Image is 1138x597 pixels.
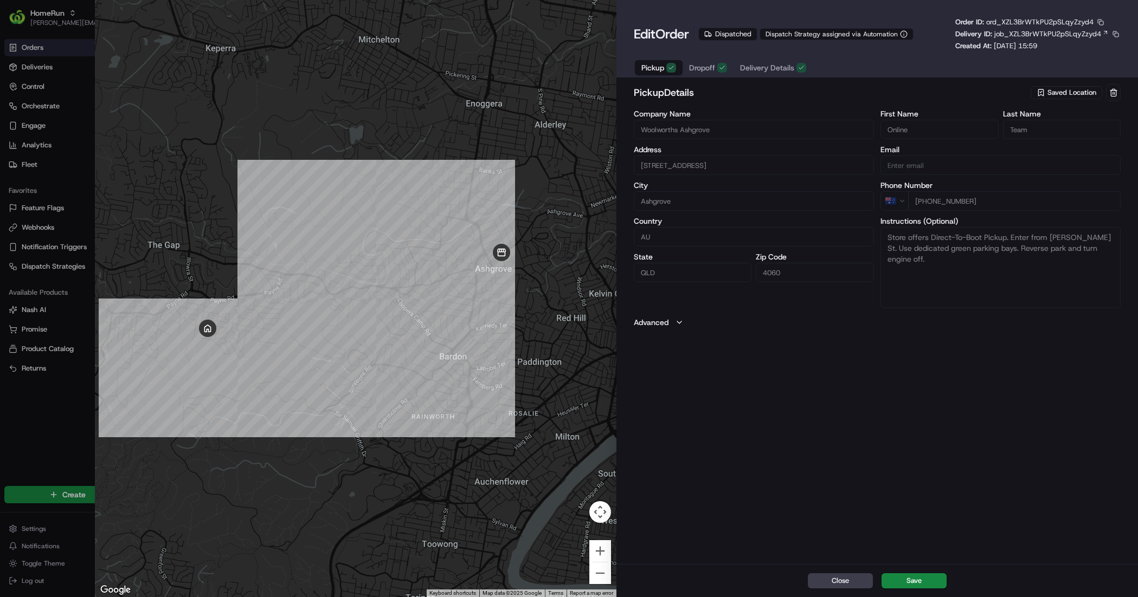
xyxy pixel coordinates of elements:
[880,146,1121,153] label: Email
[11,158,20,167] div: 📗
[589,562,611,584] button: Zoom out
[740,62,794,73] span: Delivery Details
[994,29,1101,39] span: job_XZL3BrWTkPU2pSLqyZzyd4
[880,217,1121,225] label: Instructions (Optional)
[698,28,757,41] div: Dispatched
[1003,110,1121,118] label: Last Name
[634,146,874,153] label: Address
[98,583,133,597] a: Open this area in Google Maps (opens a new window)
[634,181,874,189] label: City
[880,120,999,139] input: Enter first name
[429,589,476,597] button: Keyboard shortcuts
[634,120,874,139] input: Enter company name
[634,25,689,43] h1: Edit
[634,110,874,118] label: Company Name
[986,17,1094,27] span: ord_XZL3BrWTkPU2pSLqyZzyd4
[11,11,33,33] img: Nash
[766,30,898,38] span: Dispatch Strategy assigned via Automation
[98,583,133,597] img: Google
[108,184,131,192] span: Pylon
[634,253,752,261] label: State
[994,41,1037,50] span: [DATE] 15:59
[955,17,1094,27] p: Order ID:
[655,25,689,43] span: Order
[87,153,178,172] a: 💻API Documentation
[994,29,1109,39] a: job_XZL3BrWTkPU2pSLqyZzyd4
[483,590,542,596] span: Map data ©2025 Google
[634,227,874,246] input: Enter country
[634,263,752,282] input: Enter state
[955,41,1037,51] p: Created At:
[634,217,874,225] label: Country
[955,29,1121,39] div: Delivery ID:
[634,317,1121,328] button: Advanced
[882,573,947,588] button: Save
[634,85,1028,100] h2: pickup Details
[22,157,83,168] span: Knowledge Base
[880,110,999,118] label: First Name
[28,70,195,81] input: Got a question? Start typing here...
[1031,85,1104,100] button: Saved Location
[37,103,178,114] div: Start new chat
[1047,88,1096,98] span: Saved Location
[92,158,100,167] div: 💻
[1003,120,1121,139] input: Enter last name
[7,153,87,172] a: 📗Knowledge Base
[880,227,1121,308] textarea: Store offers Direct-To-Boot Pickup. Enter from [PERSON_NAME] St. Use dedicated green parking bays...
[37,114,137,123] div: We're available if you need us!
[102,157,174,168] span: API Documentation
[908,191,1121,211] input: Enter phone number
[548,590,563,596] a: Terms (opens in new tab)
[570,590,613,596] a: Report a map error
[11,43,197,61] p: Welcome 👋
[76,183,131,192] a: Powered byPylon
[634,317,668,328] label: Advanced
[184,107,197,120] button: Start new chat
[760,28,914,40] button: Dispatch Strategy assigned via Automation
[634,155,874,175] input: 16 Ashgrove Avenue, Ashgrove, QLD 4060, AU
[589,501,611,523] button: Map camera controls
[756,263,874,282] input: Enter zip code
[880,155,1121,175] input: Enter email
[641,62,664,73] span: Pickup
[808,573,873,588] button: Close
[634,191,874,211] input: Enter city
[756,253,874,261] label: Zip Code
[589,540,611,562] button: Zoom in
[11,103,30,123] img: 1736555255976-a54dd68f-1ca7-489b-9aae-adbdc363a1c4
[880,181,1121,189] label: Phone Number
[689,62,715,73] span: Dropoff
